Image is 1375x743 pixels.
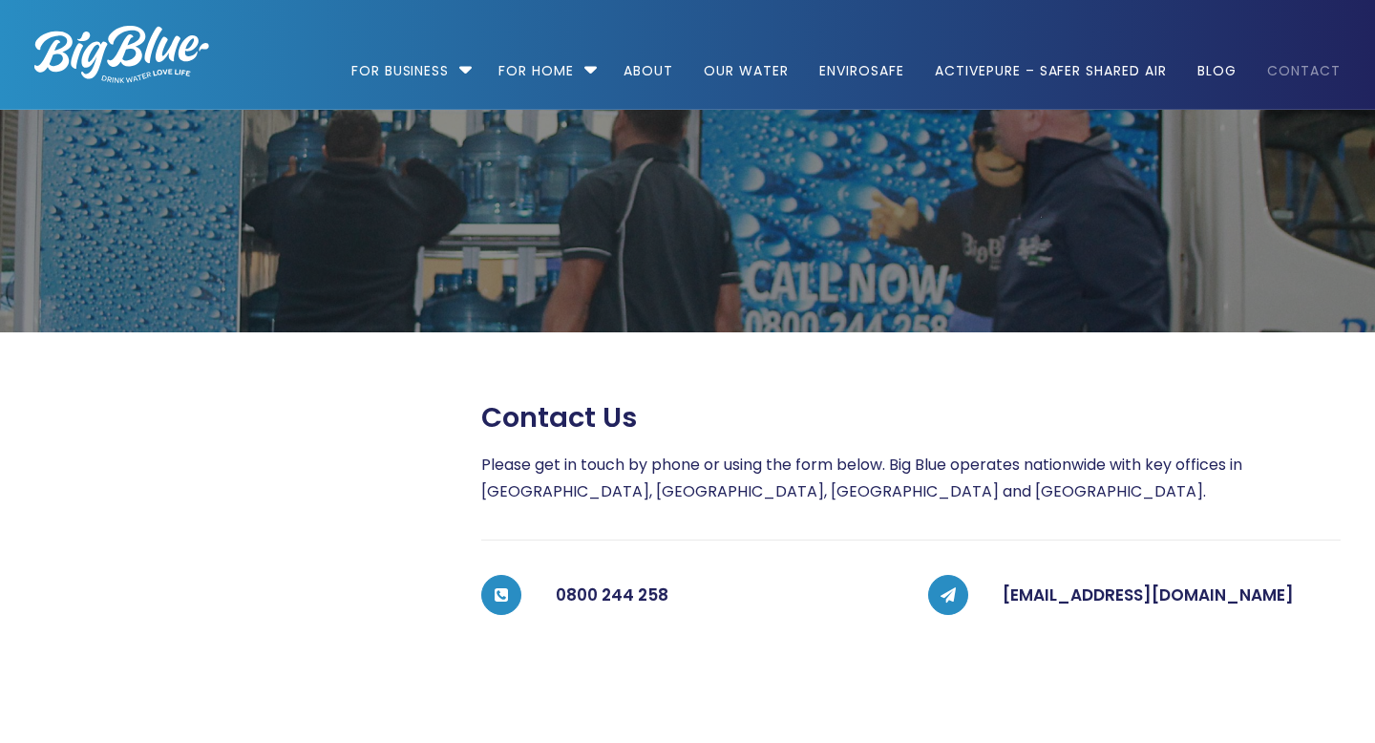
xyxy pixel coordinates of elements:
span: Contact us [481,401,637,435]
a: [EMAIL_ADDRESS][DOMAIN_NAME] [1003,584,1294,606]
h5: 0800 244 258 [556,577,894,615]
p: Please get in touch by phone or using the form below. Big Blue operates nationwide with key offic... [481,452,1341,505]
img: logo [34,26,209,83]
